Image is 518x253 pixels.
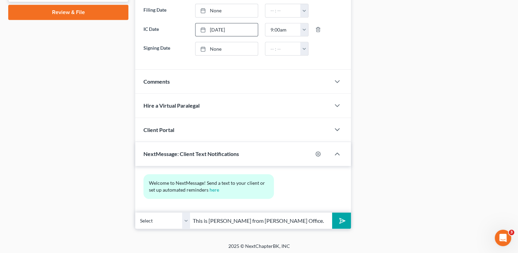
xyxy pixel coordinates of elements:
label: Filing Date [140,4,191,17]
span: 3 [509,230,514,235]
a: Review & File [8,5,128,20]
a: None [195,4,258,17]
input: -- : -- [265,23,301,36]
a: here [210,187,219,193]
input: -- : -- [265,42,301,55]
span: NextMessage: Client Text Notifications [143,150,239,157]
span: Comments [143,78,170,85]
label: Signing Date [140,42,191,56]
input: Say something... [190,212,332,229]
span: Hire a Virtual Paralegal [143,102,200,109]
a: [DATE] [195,23,258,36]
a: None [195,42,258,55]
input: -- : -- [265,4,301,17]
label: IC Date [140,23,191,37]
iframe: Intercom live chat [495,230,511,246]
span: Client Portal [143,126,174,133]
span: Welcome to NextMessage! Send a text to your client or set up automated reminders [149,180,266,193]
